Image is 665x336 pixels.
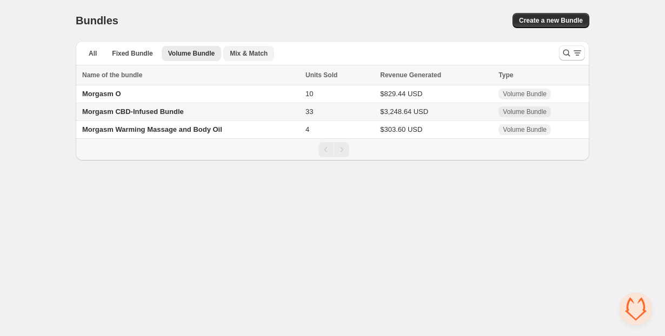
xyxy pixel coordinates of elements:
span: $303.60 USD [380,125,422,133]
span: Units Sold [305,70,337,80]
span: Mix & Match [230,49,268,58]
span: $829.44 USD [380,90,422,98]
a: Open chat [620,293,652,325]
span: Volume Bundle [168,49,215,58]
span: Volume Bundle [503,125,547,134]
span: Revenue Generated [380,70,441,80]
span: Fixed Bundle [112,49,152,58]
span: All [89,49,97,58]
span: Volume Bundle [503,90,547,98]
div: Type [498,70,583,80]
span: 4 [305,125,309,133]
span: 33 [305,107,313,116]
nav: Pagination [76,138,589,160]
button: Create a new Bundle [513,13,589,28]
span: Morgasm Warming Massage and Body Oil [82,125,222,133]
div: Name of the bundle [82,70,299,80]
span: Morgasm O [82,90,121,98]
span: Create a new Bundle [519,16,583,25]
button: Search and filter results [559,45,585,61]
span: $3,248.64 USD [380,107,428,116]
button: Revenue Generated [380,70,452,80]
button: Units Sold [305,70,348,80]
h1: Bundles [76,14,118,27]
span: 10 [305,90,313,98]
span: Morgasm CBD-Infused Bundle [82,107,184,116]
span: Volume Bundle [503,107,547,116]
